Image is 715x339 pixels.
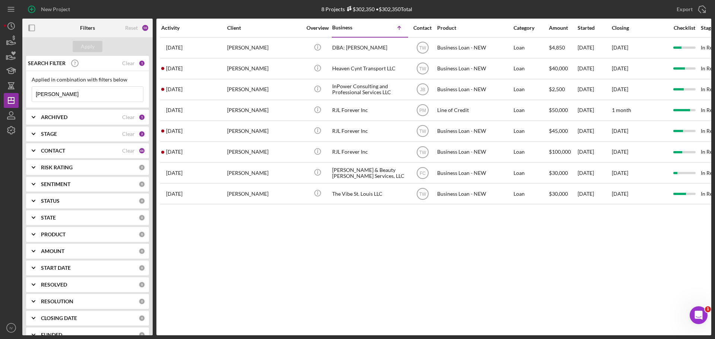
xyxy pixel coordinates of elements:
div: $50,000 [549,100,577,120]
div: [DATE] [578,38,611,58]
span: $2,500 [549,86,565,92]
div: [PERSON_NAME] [227,142,302,162]
text: TW [419,150,426,155]
div: New Project [41,2,70,17]
div: Line of Credit [437,100,512,120]
time: 2025-08-13 16:17 [166,86,182,92]
div: $100,000 [549,142,577,162]
span: $30,000 [549,191,568,197]
b: CONTACT [41,148,65,154]
div: Loan [514,100,548,120]
div: [PERSON_NAME] [227,59,302,79]
div: Reset [125,25,138,31]
div: [PERSON_NAME] [227,121,302,141]
div: Clear [122,131,135,137]
b: SENTIMENT [41,181,70,187]
b: STAGE [41,131,57,137]
div: 0 [139,332,145,338]
div: Loan [514,142,548,162]
div: DBA: [PERSON_NAME] [332,38,407,58]
div: 0 [139,198,145,204]
div: Checklist [668,25,700,31]
div: 0 [139,181,145,188]
b: START DATE [41,265,71,271]
div: 0 [139,315,145,322]
div: 8 Projects • $302,350 Total [321,6,412,12]
div: Loan [514,59,548,79]
span: $4,850 [549,44,565,51]
div: Contact [409,25,436,31]
span: $30,000 [549,170,568,176]
div: Business Loan - NEW [437,121,512,141]
div: [DATE] [578,80,611,99]
button: IV [4,320,19,335]
time: 1 month [612,107,631,113]
button: New Project [22,2,77,17]
div: [PERSON_NAME] [227,38,302,58]
span: $40,000 [549,65,568,71]
b: AMOUNT [41,248,64,254]
div: Export [677,2,693,17]
button: Export [669,2,711,17]
text: TW [419,45,426,51]
div: Category [514,25,548,31]
div: 1 [139,60,145,67]
div: Business Loan - NEW [437,142,512,162]
div: Clear [122,148,135,154]
div: Applied in combination with filters below [32,77,143,83]
time: [DATE] [612,191,628,197]
div: Amount [549,25,577,31]
time: 2025-03-24 16:38 [166,128,182,134]
div: [DATE] [578,100,611,120]
div: RJL Forever Inc [332,121,407,141]
text: JB [420,87,425,92]
time: 2025-02-14 01:22 [166,191,182,197]
time: [DATE] [612,44,628,51]
time: [DATE] [612,170,628,176]
div: Heaven Cynt Transport LLC [332,59,407,79]
div: Product [437,25,512,31]
time: [DATE] [612,128,628,134]
div: 0 [139,298,145,305]
text: TW [419,191,426,196]
iframe: Intercom live chat [690,306,708,324]
div: Clear [122,60,135,66]
div: Loan [514,163,548,183]
div: Business Loan - NEW [437,184,512,204]
div: Business Loan - NEW [437,163,512,183]
div: [DATE] [578,59,611,79]
b: RISK RATING [41,164,73,170]
div: The Vibe St. Louis LLC [332,184,407,204]
div: Clear [122,114,135,120]
b: STATUS [41,198,60,204]
div: Loan [514,184,548,204]
div: 0 [139,265,145,271]
div: [PERSON_NAME] & Beauty [PERSON_NAME] Services, LLC [332,163,407,183]
div: RJL Forever Inc [332,100,407,120]
div: 0 [139,248,145,255]
div: Loan [514,38,548,58]
b: SEARCH FILTER [28,60,66,66]
time: 2025-07-21 19:36 [166,149,182,155]
div: Started [578,25,611,31]
div: [PERSON_NAME] [227,163,302,183]
div: 2 [139,131,145,137]
div: $302,350 [345,6,375,12]
text: IV [9,326,13,330]
div: Business Loan - NEW [437,38,512,58]
time: 2025-03-05 19:48 [166,65,182,71]
div: Business Loan - NEW [437,80,512,99]
div: 0 [139,231,145,238]
b: RESOLVED [41,282,67,288]
div: [DATE] [578,142,611,162]
div: 0 [139,164,145,171]
time: 2025-09-02 15:57 [166,170,182,176]
div: Business [332,25,369,31]
div: 50 [142,24,149,32]
div: 0 [139,214,145,221]
div: Client [227,25,302,31]
div: [DATE] [578,121,611,141]
span: 1 [705,306,711,312]
div: Loan [514,121,548,141]
div: Closing [612,25,668,31]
